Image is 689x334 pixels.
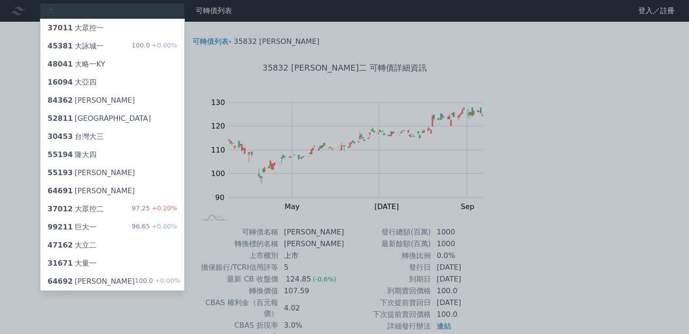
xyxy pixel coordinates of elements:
[48,114,73,123] span: 52811
[40,19,184,37] a: 37011大眾控一
[150,205,177,212] span: +0.20%
[48,23,104,33] div: 大眾控一
[150,42,177,49] span: +0.00%
[48,77,96,88] div: 大亞四
[48,205,73,213] span: 37012
[48,42,73,50] span: 45381
[40,236,184,254] a: 47162大立二
[48,258,96,269] div: 大量一
[40,200,184,218] a: 37012大眾控二 97.25+0.20%
[48,259,73,267] span: 31671
[48,240,96,251] div: 大立二
[40,73,184,91] a: 16094大亞四
[48,167,135,178] div: [PERSON_NAME]
[150,223,177,230] span: +0.00%
[48,60,73,68] span: 48041
[132,41,177,52] div: 100.0
[48,223,73,231] span: 99211
[40,55,184,73] a: 48041大略一KY
[48,276,135,287] div: [PERSON_NAME]
[48,95,135,106] div: [PERSON_NAME]
[40,110,184,128] a: 52811[GEOGRAPHIC_DATA]
[48,41,104,52] div: 大詠城一
[40,272,184,291] a: 64692[PERSON_NAME] 100.0+0.00%
[48,131,104,142] div: 台灣大三
[48,149,96,160] div: 隆大四
[153,277,180,284] span: +0.00%
[48,186,135,196] div: [PERSON_NAME]
[644,291,689,334] iframe: Chat Widget
[48,96,73,105] span: 84362
[40,91,184,110] a: 84362[PERSON_NAME]
[48,204,104,215] div: 大眾控二
[40,254,184,272] a: 31671大量一
[135,276,180,287] div: 100.0
[644,291,689,334] div: 聊天小工具
[48,241,73,249] span: 47162
[132,222,177,233] div: 96.65
[48,150,73,159] span: 55194
[40,146,184,164] a: 55194隆大四
[48,24,73,32] span: 37011
[48,132,73,141] span: 30453
[48,59,105,70] div: 大略一KY
[132,204,177,215] div: 97.25
[48,113,151,124] div: [GEOGRAPHIC_DATA]
[48,186,73,195] span: 64691
[40,37,184,55] a: 45381大詠城一 100.0+0.00%
[48,78,73,86] span: 16094
[48,222,96,233] div: 巨大一
[48,168,73,177] span: 55193
[40,182,184,200] a: 64691[PERSON_NAME]
[40,164,184,182] a: 55193[PERSON_NAME]
[40,218,184,236] a: 99211巨大一 96.65+0.00%
[40,128,184,146] a: 30453台灣大三
[48,277,73,286] span: 64692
